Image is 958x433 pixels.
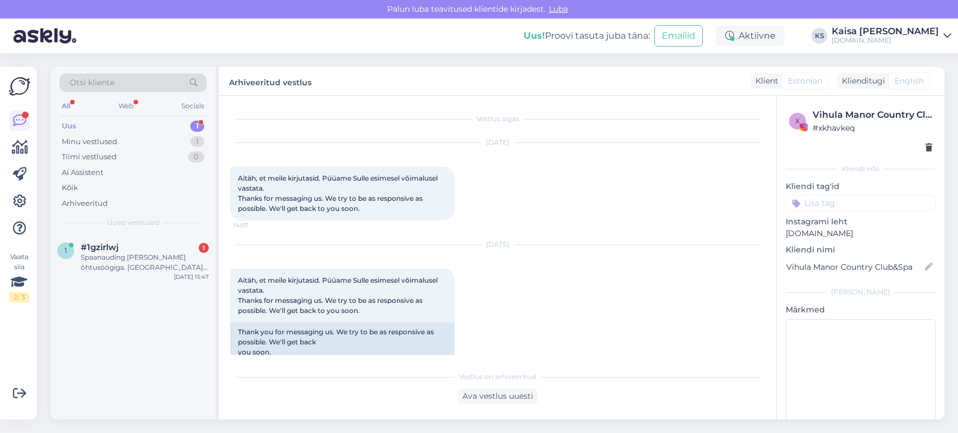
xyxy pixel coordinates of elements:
[786,195,936,211] input: Lisa tag
[9,292,29,302] div: 2 / 3
[654,25,703,47] button: Emailid
[524,30,545,41] b: Uus!
[116,99,136,113] div: Web
[813,108,932,122] div: Vihula Manor Country Club&Spa
[832,27,951,45] a: Kaisa [PERSON_NAME][DOMAIN_NAME]
[546,4,571,14] span: Luba
[199,243,209,253] div: 1
[62,198,108,209] div: Arhiveeritud
[238,276,439,315] span: Aitäh, et meile kirjutasid. Püüame Sulle esimesel võimalusel vastata. Thanks for messaging us. We...
[786,216,936,228] p: Instagrami leht
[786,164,936,174] div: Kliendi info
[230,114,765,124] div: Vestlus algas
[9,252,29,302] div: Vaata siia
[81,252,209,273] div: Spaanauding [PERSON_NAME] õhtusöögiga. [GEOGRAPHIC_DATA] haapsalu. Kas saaksite ühele inimesele p...
[62,182,78,194] div: Kõik
[233,221,276,229] span: 14:07
[107,218,159,228] span: Uued vestlused
[832,36,939,45] div: [DOMAIN_NAME]
[786,261,923,273] input: Lisa nimi
[837,75,885,87] div: Klienditugi
[70,77,114,89] span: Otsi kliente
[788,75,822,87] span: Estonian
[795,117,800,125] span: x
[812,28,827,44] div: KS
[81,242,118,252] span: #1gzirlwj
[524,29,650,43] div: Proovi tasuta juba täna:
[238,174,439,213] span: Aitäh, et meile kirjutasid. Püüame Sulle esimesel võimalusel vastata. Thanks for messaging us. We...
[786,244,936,256] p: Kliendi nimi
[62,151,117,163] div: Tiimi vestlused
[179,99,207,113] div: Socials
[9,76,30,97] img: Askly Logo
[230,323,455,362] div: Thank you for messaging us. We try to be as responsive as possible. We'll get back you soon.
[786,287,936,297] div: [PERSON_NAME]
[230,137,765,148] div: [DATE]
[59,99,72,113] div: All
[786,228,936,239] p: [DOMAIN_NAME]
[229,73,311,89] label: Arhiveeritud vestlus
[786,181,936,192] p: Kliendi tag'id
[62,167,103,178] div: AI Assistent
[786,304,936,316] p: Märkmed
[813,122,932,134] div: # xkhavkeq
[751,75,778,87] div: Klient
[716,26,785,46] div: Aktiivne
[895,75,924,87] span: English
[230,239,765,250] div: [DATE]
[459,372,536,382] span: Vestlus on arhiveeritud
[190,136,204,148] div: 1
[65,246,67,255] span: 1
[832,27,939,36] div: Kaisa [PERSON_NAME]
[188,151,204,163] div: 0
[190,121,204,132] div: 1
[62,121,76,132] div: Uus
[62,136,117,148] div: Minu vestlused
[174,273,209,281] div: [DATE] 15:47
[458,389,538,404] div: Ava vestlus uuesti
